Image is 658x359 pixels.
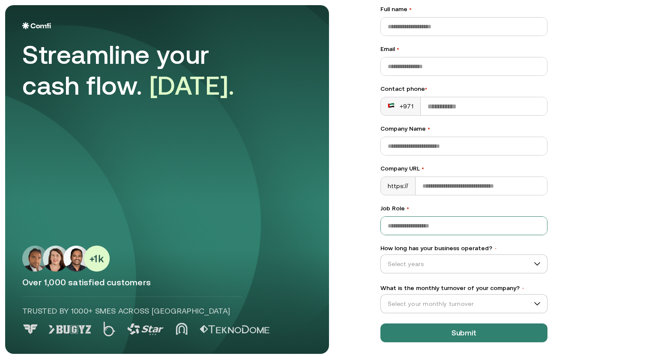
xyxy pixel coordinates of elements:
[150,71,235,100] span: [DATE].
[22,22,51,29] img: Logo
[22,305,242,317] p: Trusted by 1000+ SMEs across [GEOGRAPHIC_DATA]
[380,124,547,133] label: Company Name
[407,205,409,212] span: •
[425,85,427,92] span: •
[428,125,430,132] span: •
[388,102,413,111] div: +971
[380,164,547,173] label: Company URL
[22,277,312,288] p: Over 1,000 satisfied customers
[22,324,39,334] img: Logo 0
[380,284,547,293] label: What is the monthly turnover of your company?
[127,323,164,335] img: Logo 3
[380,84,547,93] div: Contact phone
[380,5,547,14] label: Full name
[494,245,497,251] span: •
[409,6,412,12] span: •
[380,244,547,253] label: How long has your business operated?
[22,39,262,101] div: Streamline your cash flow.
[103,322,115,336] img: Logo 2
[422,165,424,172] span: •
[380,323,547,342] button: Submit
[397,45,399,52] span: •
[176,323,188,335] img: Logo 4
[48,325,91,334] img: Logo 1
[380,204,547,213] label: Job Role
[380,45,547,54] label: Email
[381,177,416,195] div: https://
[200,325,269,334] img: Logo 5
[521,285,525,291] span: •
